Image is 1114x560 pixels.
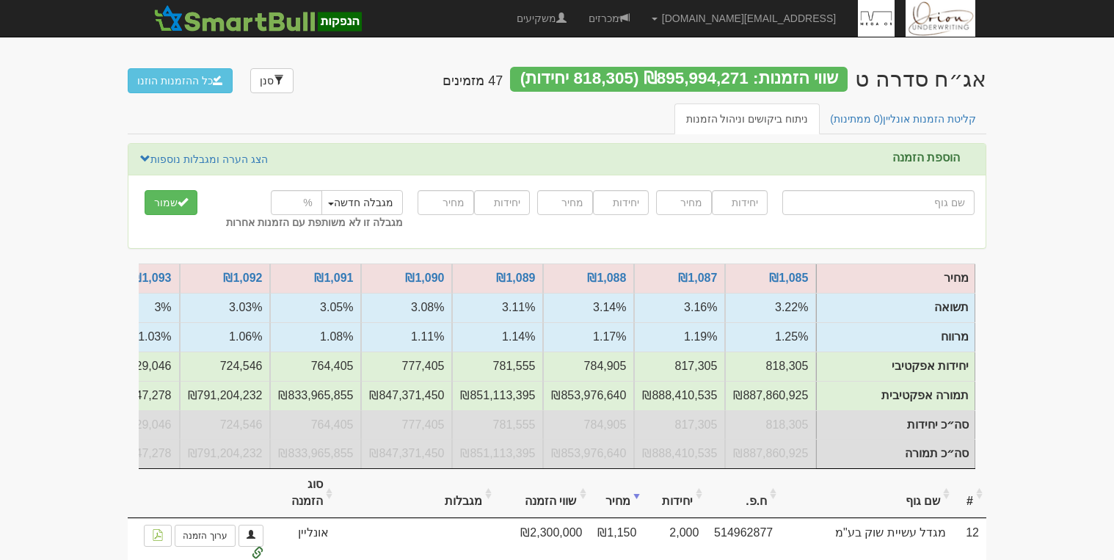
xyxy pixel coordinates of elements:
td: תשואה [180,293,271,322]
button: שמור [145,190,197,215]
a: ₪1,093 [132,272,171,284]
a: ₪1,090 [405,272,444,284]
th: יחידות: activate to sort column ascending [644,469,706,518]
label: מגבלה זו לא משותפת עם הזמנות אחרות [226,215,403,230]
td: סה״כ תמורה [452,439,543,468]
button: מגבלה חדשה [318,190,403,215]
a: ₪1,089 [496,272,535,284]
td: תשואה [817,294,975,323]
input: מחיר [537,190,593,215]
td: מרווח [817,323,975,352]
th: #: activate to sort column ascending [953,469,986,518]
td: סה״כ יחידות [725,410,816,440]
td: תשואה [452,293,543,322]
td: מרווח [634,322,725,352]
td: מרווח [270,322,361,352]
td: מרווח [543,322,634,352]
th: מגבלות: activate to sort column ascending [336,469,495,518]
td: יחידות אפקטיבי [180,352,271,381]
td: יחידות אפקטיבי [725,352,816,381]
a: ניתוח ביקושים וניהול הזמנות [674,103,820,134]
label: הוספת הזמנה [892,151,960,164]
td: סה״כ יחידות [270,410,361,440]
a: ₪1,092 [223,272,262,284]
td: תמורה אפקטיבית [452,381,543,410]
img: pdf-file-icon.png [152,529,164,541]
td: תשואה [543,293,634,322]
td: מרווח [725,322,816,352]
td: סה״כ יחידות [634,410,725,440]
div: מגה אור החזקות בע"מ - אג״ח (סדרה ט) - הנפקה לציבור [855,67,986,91]
td: תמורה אפקטיבית [361,381,452,410]
input: שם גוף [782,190,975,215]
th: מחיר: activate to sort column ascending [590,469,644,518]
a: הצג הערה ומגבלות נוספות [139,151,269,167]
button: כל ההזמנות הוזנו [128,68,233,93]
input: יחידות [712,190,768,215]
input: מחיר [656,190,712,215]
a: ₪1,088 [587,272,626,284]
td: סה״כ תמורה [543,439,634,468]
a: ערוך הזמנה [175,525,235,547]
td: תשואה [725,293,816,322]
td: תמורה אפקטיבית [634,381,725,410]
td: תמורה אפקטיבית [817,381,975,410]
td: סה״כ תמורה [180,439,271,468]
td: סה״כ יחידות [180,410,271,440]
td: מחיר [817,264,975,294]
td: יחידות אפקטיבי [543,352,634,381]
td: סה״כ תמורה [725,439,816,468]
a: ₪1,085 [769,272,808,284]
td: סה״כ יחידות [543,410,634,440]
a: קליטת הזמנות אונליין(0 ממתינות) [818,103,988,134]
a: סנן [250,68,294,93]
input: יחידות [474,190,530,215]
td: יחידות אפקטיבי [817,352,975,381]
td: תמורה אפקטיבית [270,381,361,410]
td: סה״כ יחידות [361,410,452,440]
td: סה״כ יחידות [817,410,975,440]
span: (0 ממתינות) [830,113,883,125]
h4: 47 מזמינים [443,74,503,89]
td: תמורה אפקטיבית [180,381,271,410]
td: מרווח [361,322,452,352]
td: תשואה [270,293,361,322]
th: שם גוף: activate to sort column ascending [780,469,953,518]
div: שווי הזמנות: ₪895,994,271 (818,305 יחידות) [510,67,848,92]
td: סה״כ תמורה [270,439,361,468]
td: יחידות אפקטיבי [634,352,725,381]
a: ₪1,087 [678,272,717,284]
td: יחידות אפקטיבי [361,352,452,381]
td: סה״כ תמורה [817,440,975,469]
td: מרווח [452,322,543,352]
td: סה״כ תמורה [361,439,452,468]
input: % [271,190,322,215]
td: תשואה [361,293,452,322]
th: ח.פ.: activate to sort column ascending [706,469,780,518]
td: מרווח [180,322,271,352]
td: יחידות אפקטיבי [270,352,361,381]
td: סה״כ תמורה [634,439,725,468]
th: סוג הזמנה: activate to sort column ascending [271,469,335,518]
td: תמורה אפקטיבית [725,381,816,410]
td: יחידות אפקטיבי [452,352,543,381]
a: ₪1,091 [314,272,353,284]
td: סה״כ יחידות [452,410,543,440]
th: שווי הזמנה: activate to sort column ascending [495,469,590,518]
input: מחיר [418,190,473,215]
td: תמורה אפקטיבית [543,381,634,410]
td: תשואה [634,293,725,322]
img: SmartBull Logo [150,4,365,33]
input: יחידות [593,190,649,215]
